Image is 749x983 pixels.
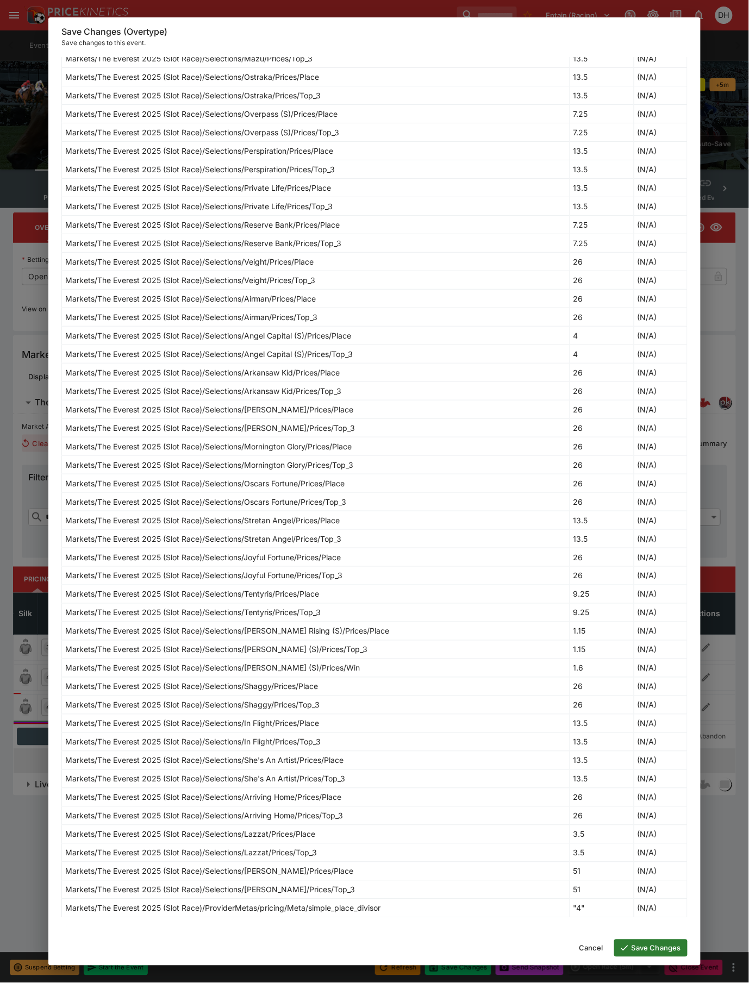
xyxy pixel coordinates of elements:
td: 26 [570,381,634,400]
td: "4" [570,899,634,917]
td: (N/A) [634,862,687,880]
td: 13.5 [570,511,634,529]
td: 26 [570,677,634,696]
p: Markets/The Everest 2025 (Slot Race)/Selections/Arriving Home/Prices/Top_3 [65,810,343,822]
p: Markets/The Everest 2025 (Slot Race)/Selections/[PERSON_NAME]/Prices/Place [65,404,353,415]
p: Markets/The Everest 2025 (Slot Race)/Selections/Shaggy/Prices/Top_3 [65,699,320,711]
td: 4 [570,326,634,345]
p: Markets/The Everest 2025 (Slot Race)/Selections/Arriving Home/Prices/Place [65,792,341,803]
td: 26 [570,418,634,437]
p: Markets/The Everest 2025 (Slot Race)/Selections/Overpass (S)/Prices/Top_3 [65,127,339,138]
td: 7.25 [570,215,634,234]
td: (N/A) [634,806,687,825]
p: Markets/The Everest 2025 (Slot Race)/Selections/Reserve Bank/Prices/Place [65,219,340,230]
td: (N/A) [634,880,687,899]
td: 3.5 [570,825,634,843]
td: (N/A) [634,160,687,178]
td: (N/A) [634,252,687,271]
td: (N/A) [634,381,687,400]
p: Markets/The Everest 2025 (Slot Race)/Selections/In Flight/Prices/Place [65,718,319,729]
p: Markets/The Everest 2025 (Slot Race)/Selections/Airman/Prices/Top_3 [65,311,317,323]
td: 26 [570,455,634,474]
td: 7.25 [570,123,634,141]
td: (N/A) [634,86,687,104]
td: 13.5 [570,714,634,732]
td: 7.25 [570,104,634,123]
td: 26 [570,806,634,825]
td: (N/A) [634,234,687,252]
p: Markets/The Everest 2025 (Slot Race)/Selections/She's An Artist/Prices/Place [65,755,344,766]
p: Markets/The Everest 2025 (Slot Race)/Selections/Oscars Fortune/Prices/Place [65,478,345,489]
td: (N/A) [634,769,687,788]
td: 13.5 [570,751,634,769]
td: 13.5 [570,49,634,67]
p: Markets/The Everest 2025 (Slot Race)/Selections/Veight/Prices/Top_3 [65,274,315,286]
h6: Save Changes (Overtype) [61,26,688,37]
td: (N/A) [634,289,687,308]
td: 26 [570,548,634,566]
td: (N/A) [634,141,687,160]
td: (N/A) [634,696,687,714]
td: (N/A) [634,622,687,640]
td: (N/A) [634,345,687,363]
td: (N/A) [634,418,687,437]
td: 13.5 [570,67,634,86]
p: Markets/The Everest 2025 (Slot Race)/Selections/Oscars Fortune/Prices/Top_3 [65,496,346,508]
td: 26 [570,566,634,585]
td: (N/A) [634,640,687,659]
p: Markets/The Everest 2025 (Slot Race)/Selections/[PERSON_NAME]/Prices/Top_3 [65,422,355,434]
p: Markets/The Everest 2025 (Slot Race)/Selections/In Flight/Prices/Top_3 [65,736,321,748]
td: (N/A) [634,751,687,769]
button: Cancel [572,940,610,957]
td: 3.5 [570,843,634,862]
td: (N/A) [634,271,687,289]
td: (N/A) [634,104,687,123]
td: 26 [570,271,634,289]
p: Markets/The Everest 2025 (Slot Race)/Selections/Airman/Prices/Place [65,293,316,304]
td: 13.5 [570,86,634,104]
p: Markets/The Everest 2025 (Slot Race)/Selections/[PERSON_NAME]/Prices/Top_3 [65,884,355,896]
td: (N/A) [634,529,687,548]
td: (N/A) [634,899,687,917]
td: 26 [570,308,634,326]
td: 13.5 [570,178,634,197]
td: (N/A) [634,659,687,677]
p: Markets/The Everest 2025 (Slot Race)/Selections/Angel Capital (S)/Prices/Place [65,330,351,341]
td: 26 [570,437,634,455]
td: (N/A) [634,677,687,696]
td: (N/A) [634,49,687,67]
p: Markets/The Everest 2025 (Slot Race)/Selections/Mornington Glory/Prices/Place [65,441,352,452]
td: 51 [570,880,634,899]
td: 13.5 [570,160,634,178]
p: Markets/The Everest 2025 (Slot Race)/Selections/Angel Capital (S)/Prices/Top_3 [65,348,353,360]
td: 26 [570,788,634,806]
td: 26 [570,400,634,418]
td: 1.15 [570,640,634,659]
p: Markets/The Everest 2025 (Slot Race)/Selections/Private Life/Prices/Top_3 [65,201,333,212]
p: Markets/The Everest 2025 (Slot Race)/Selections/Perspiration/Prices/Top_3 [65,164,335,175]
td: 9.25 [570,603,634,622]
td: 51 [570,862,634,880]
td: (N/A) [634,603,687,622]
p: Markets/The Everest 2025 (Slot Race)/Selections/Stretan Angel/Prices/Top_3 [65,533,341,544]
td: (N/A) [634,511,687,529]
td: (N/A) [634,455,687,474]
td: 1.15 [570,622,634,640]
p: Markets/The Everest 2025 (Slot Race)/Selections/Ostraka/Prices/Place [65,71,319,83]
td: 9.25 [570,585,634,603]
p: Markets/The Everest 2025 (Slot Race)/Selections/Stretan Angel/Prices/Place [65,515,340,526]
td: 26 [570,289,634,308]
p: Markets/The Everest 2025 (Slot Race)/Selections/Perspiration/Prices/Place [65,145,333,156]
p: Markets/The Everest 2025 (Slot Race)/Selections/Mornington Glory/Prices/Top_3 [65,459,353,471]
td: (N/A) [634,492,687,511]
td: 13.5 [570,529,634,548]
p: Markets/The Everest 2025 (Slot Race)/Selections/Arkansaw Kid/Prices/Top_3 [65,385,341,397]
td: (N/A) [634,178,687,197]
td: (N/A) [634,566,687,585]
td: 7.25 [570,234,634,252]
td: (N/A) [634,197,687,215]
td: 13.5 [570,141,634,160]
p: Markets/The Everest 2025 (Slot Race)/Selections/Ostraka/Prices/Top_3 [65,90,321,101]
td: (N/A) [634,585,687,603]
td: (N/A) [634,215,687,234]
